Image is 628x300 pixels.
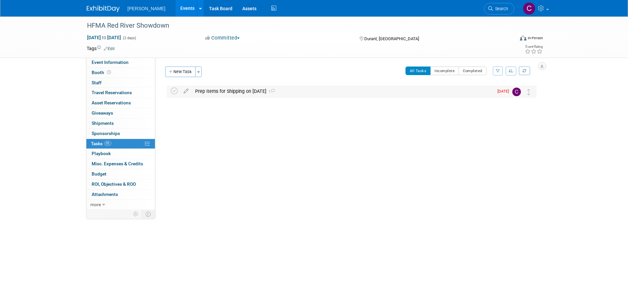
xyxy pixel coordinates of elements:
span: Travel Reservations [92,90,132,95]
a: ROI, Objectives & ROO [86,179,155,189]
a: Search [484,3,514,14]
img: Format-Inperson.png [520,35,526,41]
span: Staff [92,80,102,85]
div: Event Format [475,34,543,44]
button: New Task [165,67,195,77]
a: Playbook [86,149,155,159]
span: Budget [92,171,106,177]
a: Shipments [86,119,155,128]
a: Tasks0% [86,139,155,149]
span: (2 days) [122,36,136,40]
span: Attachments [92,192,118,197]
span: Sponsorships [92,131,120,136]
a: Giveaways [86,108,155,118]
i: Move task [527,89,530,95]
button: Committed [203,35,242,41]
span: Booth not reserved yet [106,70,112,75]
span: Asset Reservations [92,100,131,105]
span: Shipments [92,121,114,126]
a: Edit [104,46,115,51]
button: Completed [459,67,487,75]
td: Toggle Event Tabs [141,210,155,218]
span: ROI, Objectives & ROO [92,181,136,187]
td: Personalize Event Tab Strip [130,210,142,218]
div: In-Person [527,36,543,41]
a: Budget [86,169,155,179]
a: Misc. Expenses & Credits [86,159,155,169]
a: Asset Reservations [86,98,155,108]
div: Prep Items for Shipping on [DATE] [192,86,493,97]
img: ExhibitDay [87,6,120,12]
span: Event Information [92,60,129,65]
a: more [86,200,155,210]
span: Misc. Expenses & Credits [92,161,143,166]
span: Booth [92,70,112,75]
span: Playbook [92,151,111,156]
span: Tasks [91,141,111,146]
span: Durant, [GEOGRAPHIC_DATA] [364,36,419,41]
img: Chris Cobb [523,2,535,15]
span: to [101,35,107,40]
a: Travel Reservations [86,88,155,98]
span: Search [493,6,508,11]
img: Chris Cobb [512,88,521,96]
div: Event Rating [525,45,543,48]
a: Event Information [86,58,155,68]
div: HFMA Red River Showdown [85,20,504,32]
span: [PERSON_NAME] [128,6,165,11]
a: Booth [86,68,155,78]
a: Staff [86,78,155,88]
a: Attachments [86,190,155,200]
span: 0% [104,141,111,146]
span: 1 [266,90,275,94]
a: edit [180,88,192,94]
span: more [90,202,101,207]
button: Incomplete [430,67,459,75]
a: Sponsorships [86,129,155,139]
button: All Tasks [405,67,431,75]
span: [DATE] [497,89,512,94]
td: Tags [87,45,115,52]
a: Refresh [519,67,530,75]
span: Giveaways [92,110,113,116]
span: [DATE] [DATE] [87,35,121,41]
